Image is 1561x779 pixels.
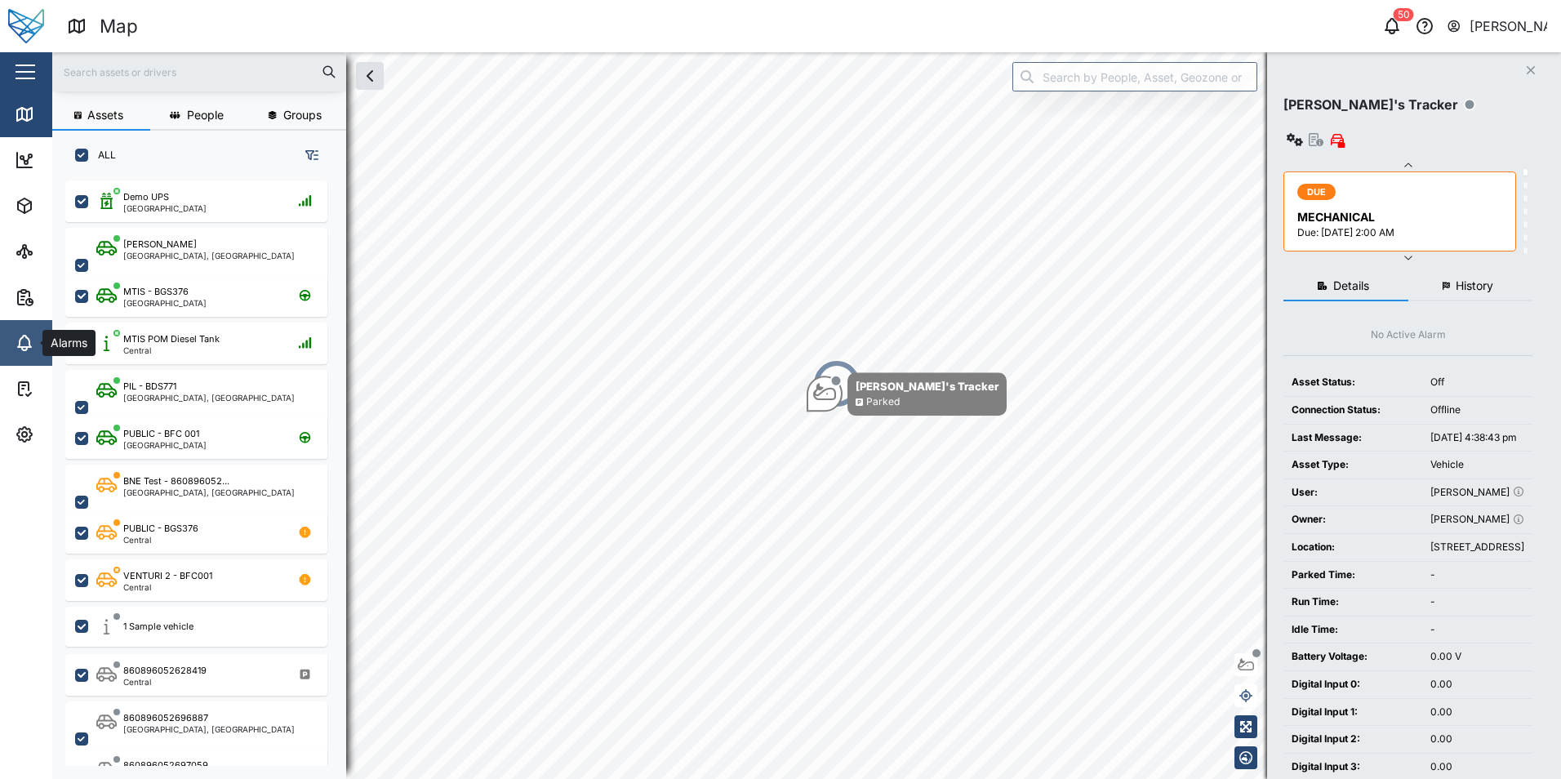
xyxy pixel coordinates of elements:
[123,427,199,441] div: PUBLIC - BFC 001
[123,441,207,449] div: [GEOGRAPHIC_DATA]
[65,175,345,766] div: grid
[123,380,176,394] div: PIL - BDS771
[1292,594,1414,610] div: Run Time:
[1283,95,1458,115] div: [PERSON_NAME]'s Tracker
[1430,732,1524,747] div: 0.00
[1292,759,1414,775] div: Digital Input 3:
[187,109,224,121] span: People
[42,197,93,215] div: Assets
[1430,457,1524,473] div: Vehicle
[1430,485,1524,501] div: [PERSON_NAME]
[42,243,82,260] div: Sites
[123,678,207,686] div: Central
[1394,8,1414,21] div: 50
[1430,705,1524,720] div: 0.00
[1292,732,1414,747] div: Digital Input 2:
[1430,540,1524,555] div: [STREET_ADDRESS]
[123,190,169,204] div: Demo UPS
[1446,15,1548,38] button: [PERSON_NAME]
[1371,327,1446,343] div: No Active Alarm
[1430,649,1524,665] div: 0.00 V
[1430,403,1524,418] div: Offline
[1470,16,1548,37] div: [PERSON_NAME]
[123,394,295,402] div: [GEOGRAPHIC_DATA], [GEOGRAPHIC_DATA]
[123,346,220,354] div: Central
[100,12,138,41] div: Map
[1292,512,1414,527] div: Owner:
[1292,403,1414,418] div: Connection Status:
[42,151,116,169] div: Dashboard
[866,394,900,410] div: Parked
[123,332,220,346] div: MTIS POM Diesel Tank
[123,569,212,583] div: VENTURI 2 - BFC001
[123,711,208,725] div: 860896052696887
[1292,457,1414,473] div: Asset Type:
[1430,622,1524,638] div: -
[123,238,197,252] div: [PERSON_NAME]
[88,149,116,162] label: ALL
[1292,705,1414,720] div: Digital Input 1:
[123,583,212,591] div: Central
[1430,568,1524,583] div: -
[1430,512,1524,527] div: [PERSON_NAME]
[1292,375,1414,390] div: Asset Status:
[1430,375,1524,390] div: Off
[123,620,193,634] div: 1 Sample vehicle
[283,109,322,121] span: Groups
[1292,568,1414,583] div: Parked Time:
[123,474,229,488] div: BNE Test - 860896052...
[1297,208,1505,226] div: MECHANICAL
[42,425,100,443] div: Settings
[123,522,198,536] div: PUBLIC - BGS376
[1292,485,1414,501] div: User:
[62,60,336,84] input: Search assets or drivers
[1430,677,1524,692] div: 0.00
[1292,540,1414,555] div: Location:
[123,299,207,307] div: [GEOGRAPHIC_DATA]
[123,664,207,678] div: 860896052628419
[1430,430,1524,446] div: [DATE] 4:38:43 pm
[1292,622,1414,638] div: Idle Time:
[1292,649,1414,665] div: Battery Voltage:
[123,285,189,299] div: MTIS - BGS376
[856,378,998,394] div: [PERSON_NAME]'s Tracker
[42,105,79,123] div: Map
[1292,677,1414,692] div: Digital Input 0:
[807,372,1007,416] div: Map marker
[87,109,123,121] span: Assets
[1307,185,1327,199] span: DUE
[123,725,295,733] div: [GEOGRAPHIC_DATA], [GEOGRAPHIC_DATA]
[812,359,861,408] div: Map marker
[42,380,87,398] div: Tasks
[123,252,295,260] div: [GEOGRAPHIC_DATA], [GEOGRAPHIC_DATA]
[52,52,1561,779] canvas: Map
[1456,280,1493,292] span: History
[8,8,44,44] img: Main Logo
[42,334,93,352] div: Alarms
[123,759,208,772] div: 860896052697059
[123,204,207,212] div: [GEOGRAPHIC_DATA]
[42,288,98,306] div: Reports
[1012,62,1257,91] input: Search by People, Asset, Geozone or Place
[1297,225,1505,241] div: Due: [DATE] 2:00 AM
[123,536,198,544] div: Central
[1292,430,1414,446] div: Last Message:
[1333,280,1369,292] span: Details
[1430,759,1524,775] div: 0.00
[123,488,295,496] div: [GEOGRAPHIC_DATA], [GEOGRAPHIC_DATA]
[1430,594,1524,610] div: -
